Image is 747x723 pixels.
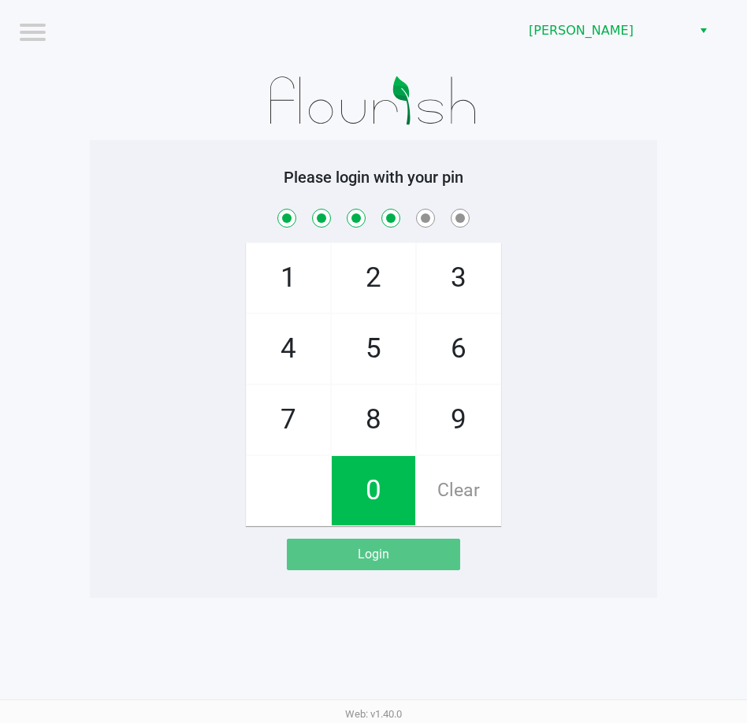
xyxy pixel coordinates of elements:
[417,314,500,384] span: 6
[417,243,500,313] span: 3
[247,314,330,384] span: 4
[332,314,415,384] span: 5
[247,385,330,454] span: 7
[417,456,500,525] span: Clear
[332,456,415,525] span: 0
[102,168,645,187] h5: Please login with your pin
[692,17,715,45] button: Select
[417,385,500,454] span: 9
[529,21,682,40] span: [PERSON_NAME]
[332,243,415,313] span: 2
[247,243,330,313] span: 1
[345,708,402,720] span: Web: v1.40.0
[332,385,415,454] span: 8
